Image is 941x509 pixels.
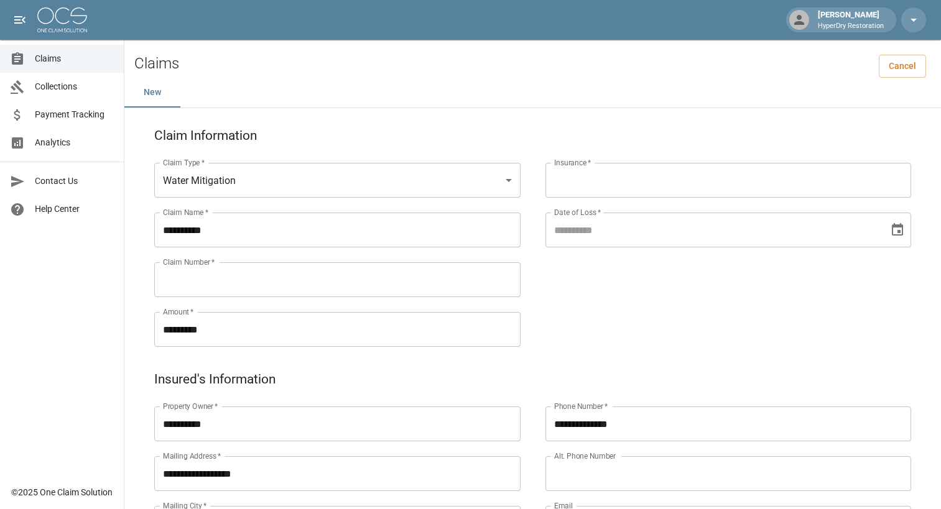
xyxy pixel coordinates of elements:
a: Cancel [879,55,926,78]
div: Water Mitigation [154,163,521,198]
span: Payment Tracking [35,108,114,121]
button: New [124,78,180,108]
span: Claims [35,52,114,65]
div: [PERSON_NAME] [813,9,889,31]
label: Claim Type [163,157,205,168]
label: Property Owner [163,401,218,411]
label: Claim Name [163,207,208,218]
span: Help Center [35,203,114,216]
button: open drawer [7,7,32,32]
div: © 2025 One Claim Solution [11,486,113,498]
p: HyperDry Restoration [818,21,884,32]
label: Alt. Phone Number [554,451,616,461]
label: Amount [163,306,194,317]
h2: Claims [134,55,179,73]
button: Choose date [885,218,910,242]
span: Analytics [35,136,114,149]
label: Mailing Address [163,451,221,461]
label: Insurance [554,157,591,168]
img: ocs-logo-white-transparent.png [37,7,87,32]
span: Contact Us [35,175,114,188]
label: Phone Number [554,401,608,411]
label: Claim Number [163,257,215,267]
div: dynamic tabs [124,78,941,108]
span: Collections [35,80,114,93]
label: Date of Loss [554,207,601,218]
